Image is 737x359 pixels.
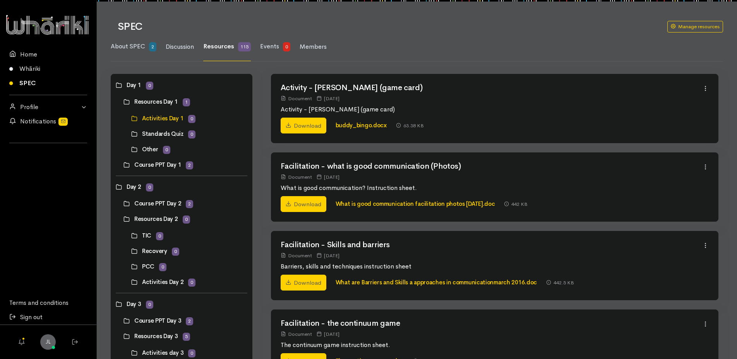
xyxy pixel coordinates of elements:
div: Follow us on LinkedIn [9,148,87,166]
h1: SPEC [118,21,658,32]
h2: Facilitation - what is good communication (Photos) [281,162,703,171]
a: buddy_bingo.docx [336,121,387,129]
span: About SPEC [111,42,145,50]
span: Discussion [166,43,194,51]
h2: Facilitation - the continuum game [281,319,703,328]
p: Activity - [PERSON_NAME] (game card) [281,105,703,114]
a: Download [281,196,326,212]
div: [DATE] [317,251,339,260]
span: 115 [238,42,251,51]
a: Download [281,275,326,291]
div: Document [281,173,312,181]
a: JL [40,334,56,350]
div: 442.5 KB [546,279,574,287]
div: [DATE] [317,330,339,338]
div: Document [281,94,312,103]
div: 63.38 KB [396,121,424,130]
span: Members [300,43,327,51]
span: Resources [203,42,234,50]
a: What are Barriers and Skills a approaches in communicationmarch 2016.doc [336,279,537,286]
p: The continuum game instruction sheet. [281,340,703,350]
a: What is good communication facilitation photos [DATE].doc [336,200,495,207]
div: [DATE] [317,94,339,103]
h2: Facilitation - Skills and barriers [281,241,703,249]
h2: Activity - [PERSON_NAME] (game card) [281,84,703,92]
a: Download [281,118,326,134]
iframe: LinkedIn Embedded Content [33,148,64,157]
p: What is good communication? Instruction sheet. [281,183,703,193]
a: Members [300,33,327,61]
a: Resources 115 [203,32,251,61]
span: Events [260,42,279,50]
div: [DATE] [317,173,339,181]
span: 0 [283,42,290,51]
p: Barriers, skills and techniques instruction sheet [281,262,703,271]
div: 442 KB [504,200,528,208]
a: Manage resources [667,21,723,32]
a: Discussion [166,33,194,61]
div: Document [281,330,312,338]
span: 2 [149,42,156,51]
a: Events 0 [260,32,290,61]
div: Document [281,251,312,260]
a: About SPEC 2 [111,32,156,61]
